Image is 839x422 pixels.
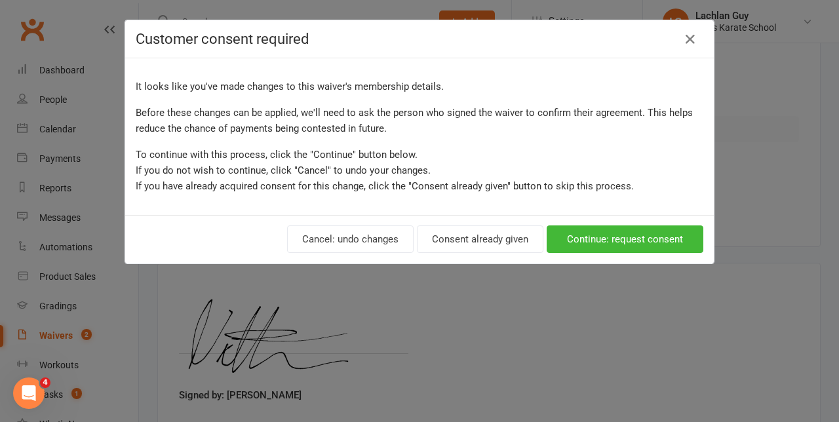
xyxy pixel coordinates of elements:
[136,31,309,47] span: Customer consent required
[136,180,634,192] span: If you have already acquired consent for this change, click the "Consent already given" button to...
[136,79,703,94] p: It looks like you've made changes to this waiver's membership details.
[287,225,414,253] button: Cancel: undo changes
[680,29,701,50] button: Close
[417,225,543,253] button: Consent already given
[13,377,45,409] iframe: Intercom live chat
[40,377,50,388] span: 4
[547,225,703,253] button: Continue: request consent
[136,105,703,136] p: Before these changes can be applied, we'll need to ask the person who signed the waiver to confir...
[136,147,703,194] p: To continue with this process, click the "Continue" button below. If you do not wish to continue,...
